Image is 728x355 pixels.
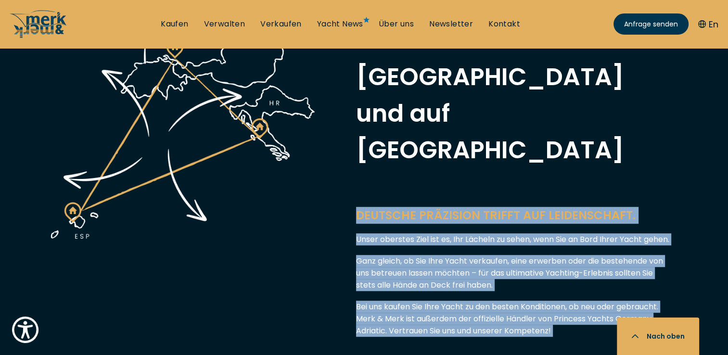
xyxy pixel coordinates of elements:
a: Yacht News [317,19,363,29]
button: En [698,18,718,31]
p: Bei uns kaufen Sie Ihre Yacht zu den besten Konditionen, ob neu oder gebraucht. Merk & Merk ist a... [356,301,670,337]
p: Unser oberstes Ziel ist es, Ihr Lächeln zu sehen, wenn Sie an Bord Ihrer Yacht gehen. [356,233,670,245]
a: Kaufen [161,19,188,29]
p: DEUTSCHE PRÄZISION TRIFFT AUF LEIDENSCHAFT. [356,207,670,224]
p: Ganz gleich, ob Sie Ihre Yacht verkaufen, eine erwerben oder die bestehende von uns betreuen lass... [356,255,670,291]
button: Nach oben [617,317,699,355]
span: Anfrage senden [624,19,678,29]
button: Show Accessibility Preferences [10,314,41,345]
a: Kontakt [488,19,520,29]
a: Über uns [379,19,414,29]
a: Newsletter [429,19,473,29]
a: Verkaufen [260,19,302,29]
a: Anfrage senden [613,13,689,35]
a: Verwalten [204,19,245,29]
